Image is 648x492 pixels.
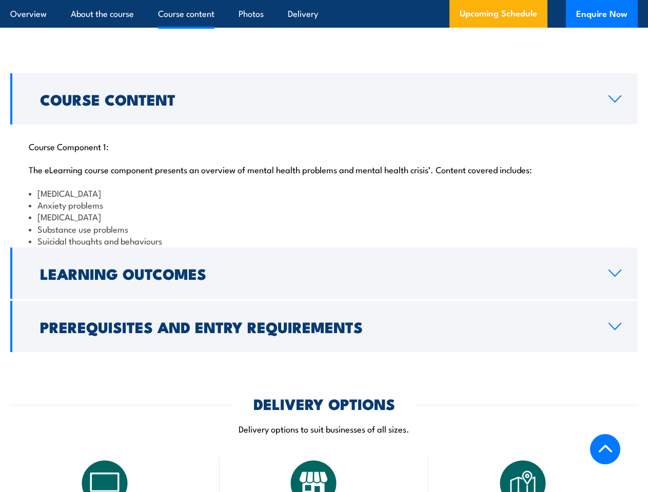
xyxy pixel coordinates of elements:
[29,199,619,211] li: Anxiety problems
[29,223,619,235] li: Substance use problems
[40,320,592,333] h2: Prerequisites and Entry Requirements
[10,423,638,435] p: Delivery options to suit businesses of all sizes.
[253,397,395,410] h2: DELIVERY OPTIONS
[40,92,592,106] h2: Course Content
[10,73,638,125] a: Course Content
[29,187,619,199] li: [MEDICAL_DATA]
[29,164,619,174] p: The eLearning course component presents an overview of mental health problems and mental health c...
[40,266,592,280] h2: Learning Outcomes
[29,235,619,247] li: Suicidal thoughts and behaviours
[10,248,638,299] a: Learning Outcomes
[29,211,619,222] li: [MEDICAL_DATA]
[29,141,619,151] p: Course Component 1:
[10,301,638,352] a: Prerequisites and Entry Requirements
